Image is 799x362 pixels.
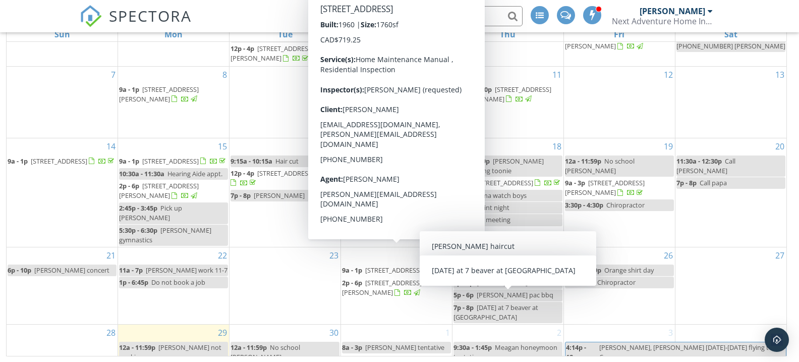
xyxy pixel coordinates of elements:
a: 9a - 3p [STREET_ADDRESS][PERSON_NAME] [565,178,645,197]
a: [STREET_ADDRESS][PERSON_NAME] [342,31,451,53]
span: 8p - 9p [453,215,474,224]
span: [STREET_ADDRESS][PERSON_NAME] [119,85,199,104]
td: Go to September 19, 2025 [563,138,675,247]
a: Go to September 22, 2025 [216,247,229,264]
span: [PERSON_NAME] pac bbq [477,290,553,299]
a: Go to October 3, 2025 [666,325,675,341]
a: Go to September 10, 2025 [439,67,452,83]
span: [STREET_ADDRESS][PERSON_NAME] [231,44,314,63]
span: 6p - 10p [8,266,31,275]
td: Go to September 15, 2025 [118,138,230,247]
a: 12p - 4p [STREET_ADDRESS] [231,169,314,187]
span: Hair cut [275,157,299,166]
span: No school [PERSON_NAME] [565,157,635,175]
div: Open Intercom Messenger [765,328,789,352]
span: 11a - 7p [119,266,143,275]
a: Go to September 18, 2025 [550,138,563,154]
a: 9:30a - 1:30p [STREET_ADDRESS][PERSON_NAME] [453,85,551,104]
a: Go to September 9, 2025 [332,67,340,83]
span: 10:30a - 11:30a [342,107,387,116]
span: 7p - 8p [231,191,251,200]
a: SPECTORA [80,14,192,35]
span: [PERSON_NAME] gymnastics [119,226,211,244]
span: 12a - 11:59p [565,157,601,166]
div: Next Adventure Home Inspections [612,16,713,26]
span: [STREET_ADDRESS] [477,266,533,275]
span: [PERSON_NAME] [254,191,305,200]
a: 9a - 1p [STREET_ADDRESS] [8,157,116,166]
span: [PERSON_NAME] work 11-7 [146,266,227,275]
span: Call papa [365,169,392,178]
span: Call [PERSON_NAME] [PHONE_NUMBER] [342,107,401,135]
span: [PERSON_NAME], [PERSON_NAME] [DATE]-[DATE] flying to Cranny [599,343,773,361]
a: 12p - 4p [STREET_ADDRESS][PERSON_NAME] [231,44,314,63]
span: 6p - 7p [342,169,362,178]
a: Sunday [52,27,72,41]
span: Chiropractor [606,200,645,210]
a: Go to September 7, 2025 [109,67,118,83]
span: 2p - 6p [342,278,362,287]
td: Go to September 24, 2025 [341,247,452,324]
a: Go to September 20, 2025 [773,138,786,154]
a: Go to October 2, 2025 [555,325,563,341]
span: 9a - 1p [453,178,474,187]
input: Search everything... [321,6,523,26]
span: 9a - 1p [119,157,139,166]
td: Go to September 7, 2025 [7,66,118,138]
span: 9a - 1p [8,157,28,166]
td: Go to September 9, 2025 [230,66,341,138]
span: [STREET_ADDRESS] [31,157,87,166]
span: 9:30a - 10:30a [342,85,384,94]
td: Go to September 21, 2025 [7,247,118,324]
a: Go to September 15, 2025 [216,138,229,154]
div: [PERSON_NAME] [640,6,705,16]
a: Go to September 27, 2025 [773,247,786,264]
span: 9a - 1p [119,85,139,94]
span: 7p - 8p [676,178,697,187]
span: [STREET_ADDRESS] [365,266,422,275]
span: [DATE] at 7 beaver at [GEOGRAPHIC_DATA] [453,303,538,322]
span: No school [PERSON_NAME] [231,343,300,361]
a: Go to September 14, 2025 [104,138,118,154]
a: Go to September 29, 2025 [216,325,229,341]
span: 5p - 6p [453,290,474,299]
td: Go to September 13, 2025 [675,66,786,138]
span: [PERSON_NAME] not working [119,343,221,361]
a: 12p - 4p [STREET_ADDRESS] [231,168,339,189]
a: Go to September 17, 2025 [439,138,452,154]
a: Go to September 30, 2025 [327,325,340,341]
a: 2p - 6p [STREET_ADDRESS][PERSON_NAME] [119,181,199,200]
a: 9a - 1p [STREET_ADDRESS] [119,157,227,166]
span: 9:30a - 1:30p [453,85,492,94]
a: 9a - 1p [STREET_ADDRESS] [453,265,562,277]
a: 9a - 1p [STREET_ADDRESS] [453,178,562,187]
span: Paint night [477,203,509,212]
td: Go to September 14, 2025 [7,138,118,247]
span: 9:15a - 10:15a [231,157,272,166]
span: 12a - 11:59p [231,343,267,352]
span: Call [PERSON_NAME] [676,157,735,175]
td: Go to September 26, 2025 [563,247,675,324]
span: [STREET_ADDRESS][PERSON_NAME] [342,278,422,297]
span: Hearing Aide appt. [167,169,222,178]
td: Go to September 20, 2025 [675,138,786,247]
span: [STREET_ADDRESS][PERSON_NAME] [119,181,199,200]
a: Thursday [498,27,518,41]
img: The Best Home Inspection Software - Spectora [80,5,102,27]
span: 12a - 11:59p [119,343,155,352]
span: 4p - 5p [453,278,474,287]
a: 2p - 6p [STREET_ADDRESS][PERSON_NAME] [342,277,451,299]
span: 6p - 7p [453,203,474,212]
span: 2a - 2:45a [565,278,594,287]
a: Go to September 16, 2025 [327,138,340,154]
span: [PERSON_NAME] concert [34,266,109,275]
a: 9a - 1p [STREET_ADDRESS] [453,266,562,275]
span: Call papa [700,178,727,187]
span: 2:45p - 3:45p [119,203,157,213]
a: 9a - 1p [STREET_ADDRESS] [342,266,450,275]
a: Wednesday [386,27,407,41]
span: 7p - 8p [453,303,474,312]
td: Go to September 17, 2025 [341,138,452,247]
span: SPECTORA [109,5,192,26]
a: 9a - 1p [STREET_ADDRESS] [342,265,451,277]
